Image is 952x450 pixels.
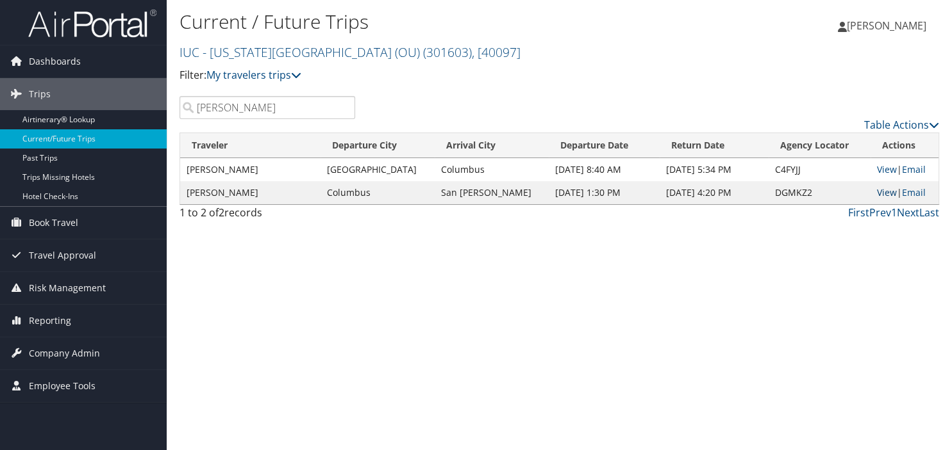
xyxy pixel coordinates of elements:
[29,239,96,271] span: Travel Approval
[877,186,897,198] a: View
[423,44,472,61] span: ( 301603 )
[660,133,769,158] th: Return Date: activate to sort column ascending
[435,181,549,204] td: San [PERSON_NAME]
[180,8,686,35] h1: Current / Future Trips
[902,163,926,175] a: Email
[180,158,321,181] td: [PERSON_NAME]
[180,44,521,61] a: IUC - [US_STATE][GEOGRAPHIC_DATA] (OU)
[897,205,919,220] a: Next
[29,78,51,110] span: Trips
[29,45,81,77] span: Dashboards
[435,133,549,158] th: Arrival City: activate to sort column ascending
[919,205,939,220] a: Last
[838,6,939,45] a: [PERSON_NAME]
[29,272,106,304] span: Risk Management
[871,181,939,204] td: |
[29,370,96,402] span: Employee Tools
[472,44,521,61] span: , [ 40097 ]
[180,67,686,84] p: Filter:
[660,181,769,204] td: [DATE] 4:20 PM
[871,158,939,181] td: |
[549,181,660,204] td: [DATE] 1:30 PM
[29,305,71,337] span: Reporting
[321,133,434,158] th: Departure City: activate to sort column ascending
[660,158,769,181] td: [DATE] 5:34 PM
[848,205,869,220] a: First
[864,118,939,132] a: Table Actions
[180,205,355,227] div: 1 to 2 of records
[891,205,897,220] a: 1
[28,8,156,38] img: airportal-logo.png
[847,19,926,33] span: [PERSON_NAME]
[180,96,355,119] input: Search Traveler or Arrival City
[769,133,870,158] th: Agency Locator: activate to sort column ascending
[321,181,434,204] td: Columbus
[180,181,321,204] td: [PERSON_NAME]
[871,133,939,158] th: Actions
[29,337,100,369] span: Company Admin
[206,68,301,82] a: My travelers trips
[321,158,434,181] td: [GEOGRAPHIC_DATA]
[902,186,926,198] a: Email
[869,205,891,220] a: Prev
[877,163,897,175] a: View
[29,207,78,239] span: Book Travel
[180,133,321,158] th: Traveler: activate to sort column ascending
[549,133,660,158] th: Departure Date: activate to sort column descending
[769,158,870,181] td: C4FYJJ
[769,181,870,204] td: DGMKZ2
[549,158,660,181] td: [DATE] 8:40 AM
[219,205,224,220] span: 2
[435,158,549,181] td: Columbus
